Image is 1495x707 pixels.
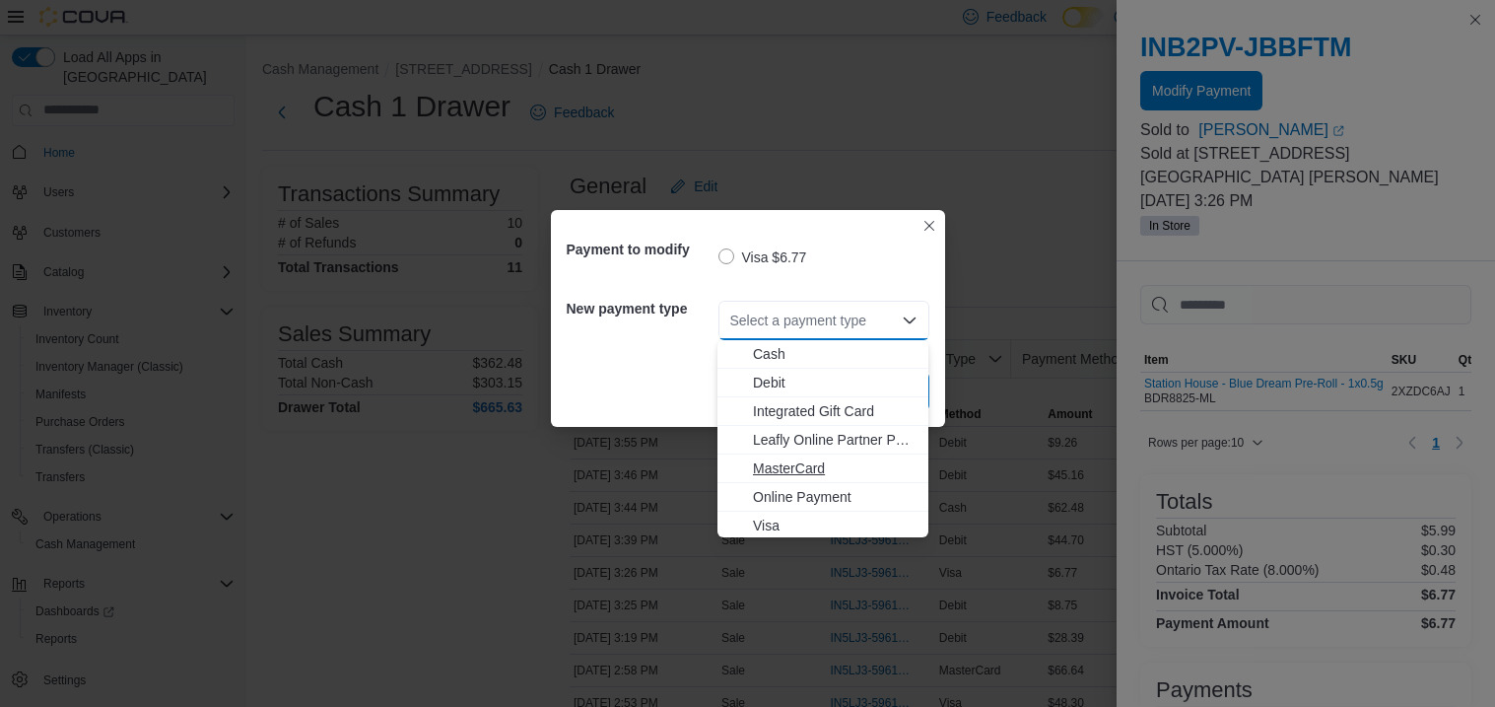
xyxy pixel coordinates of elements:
[753,459,917,478] span: MasterCard
[717,340,928,540] div: Choose from the following options
[717,397,928,426] button: Integrated Gift Card
[753,487,917,507] span: Online Payment
[753,430,917,450] span: Leafly Online Partner Payment
[717,512,928,540] button: Visa
[717,455,928,483] button: MasterCard
[567,230,714,269] h5: Payment to modify
[917,214,941,238] button: Closes this modal window
[753,373,917,392] span: Debit
[567,289,714,328] h5: New payment type
[717,369,928,397] button: Debit
[730,309,732,332] input: Accessible screen reader label
[753,401,917,421] span: Integrated Gift Card
[753,516,917,535] span: Visa
[717,340,928,369] button: Cash
[717,483,928,512] button: Online Payment
[718,246,807,269] label: Visa $6.77
[753,344,917,364] span: Cash
[902,313,917,328] button: Close list of options
[717,426,928,455] button: Leafly Online Partner Payment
